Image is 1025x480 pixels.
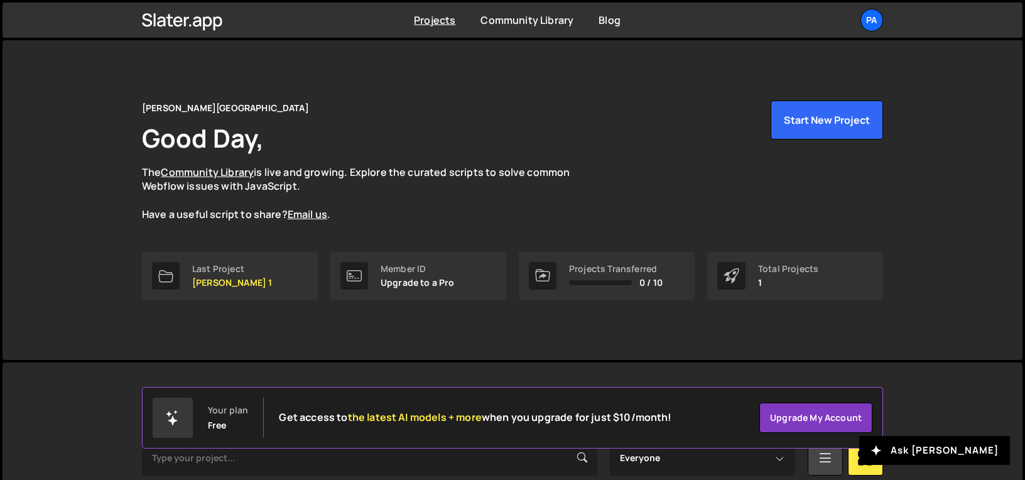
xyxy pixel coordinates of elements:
a: Email us [288,207,327,221]
button: Start New Project [771,101,883,139]
p: Upgrade to a Pro [381,278,455,288]
h1: Good Day, [142,121,264,155]
a: Upgrade my account [759,403,872,433]
div: Your plan [208,405,248,415]
a: Community Library [480,13,573,27]
a: Projects [414,13,455,27]
div: Projects Transferred [569,264,663,274]
a: Last Project [PERSON_NAME] 1 [142,252,318,300]
button: Ask [PERSON_NAME] [859,436,1010,465]
span: the latest AI models + more [348,410,482,424]
span: 0 / 10 [639,278,663,288]
p: 1 [758,278,818,288]
div: Total Projects [758,264,818,274]
a: Community Library [161,165,254,179]
div: Last Project [192,264,272,274]
div: Member ID [381,264,455,274]
div: [PERSON_NAME][GEOGRAPHIC_DATA] [142,101,309,116]
a: Pa [860,9,883,31]
div: Free [208,420,227,430]
p: The is live and growing. Explore the curated scripts to solve common Webflow issues with JavaScri... [142,165,594,222]
a: Blog [599,13,621,27]
p: [PERSON_NAME] 1 [192,278,272,288]
h2: Get access to when you upgrade for just $10/month! [279,412,671,423]
input: Type your project... [142,440,597,476]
